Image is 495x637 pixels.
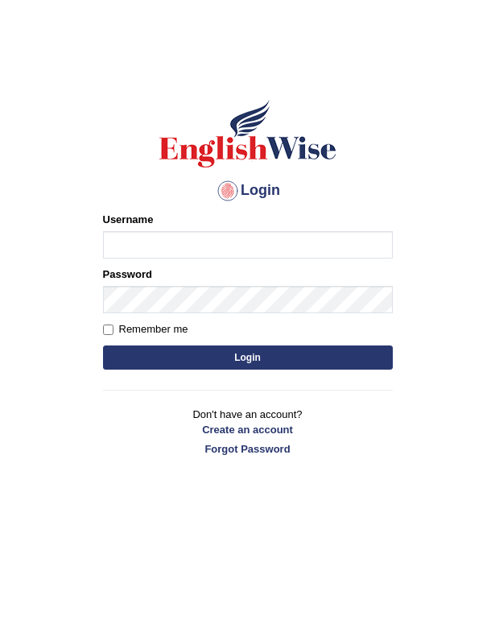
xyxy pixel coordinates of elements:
h4: Login [103,178,393,204]
p: Don't have an account? [103,407,393,457]
a: Forgot Password [103,441,393,457]
button: Login [103,345,393,370]
label: Password [103,267,152,282]
img: Logo of English Wise sign in for intelligent practice with AI [156,97,340,170]
a: Create an account [103,422,393,437]
input: Remember me [103,325,113,335]
label: Username [103,212,154,227]
label: Remember me [103,321,188,337]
